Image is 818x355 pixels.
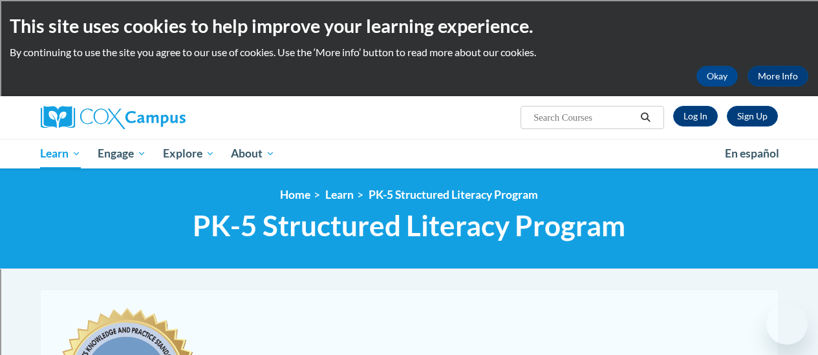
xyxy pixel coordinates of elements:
span: Engage [98,146,146,161]
a: Home [280,188,310,201]
a: Log In [673,106,718,127]
span: Explore [163,146,215,161]
iframe: Button to launch messaging window [766,303,808,345]
a: Register [727,106,778,127]
a: Learn [32,139,90,168]
span: PK-5 Structured Literacy Program [193,208,625,243]
i:  [640,113,651,123]
a: PK-5 Structured Literacy Program [369,188,538,201]
a: Engage [89,139,155,168]
img: Cox Campus [41,106,186,129]
a: Explore [155,139,223,168]
div: Main menu [31,139,788,168]
a: En español [716,140,788,167]
button: Search [636,110,655,125]
span: Learn [40,146,81,161]
a: About [222,139,283,168]
span: About [231,146,275,161]
input: Search Courses [532,110,636,125]
a: Learn [325,188,354,201]
span: En español [725,147,779,160]
a: Cox Campus [41,106,274,129]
